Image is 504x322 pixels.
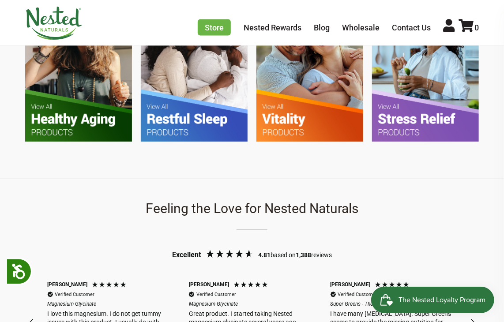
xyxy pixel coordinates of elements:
a: Wholesale [342,23,380,32]
a: Contact Us [392,23,431,32]
div: reviews [296,251,332,260]
div: 5 Stars [375,281,412,290]
div: [PERSON_NAME] [189,281,229,288]
a: Nested Rewards [244,23,301,32]
div: [PERSON_NAME] [331,281,371,288]
div: Verified Customer [55,291,94,298]
span: 1,388 [296,251,311,258]
img: Nested Naturals [25,7,83,40]
a: 0 [459,23,479,32]
a: Store [198,19,231,36]
div: Excellent [172,250,201,260]
span: 4.81 [258,251,271,258]
div: Verified Customer [338,291,378,298]
div: Verified Customer [196,291,236,298]
a: Blog [314,23,330,32]
iframe: Button to open loyalty program pop-up [371,287,495,313]
div: 5 Stars [91,281,129,290]
div: [PERSON_NAME] [47,281,87,288]
div: based on [258,251,296,260]
div: 4.81 Stars [203,249,256,261]
em: Super Greens - The Original Supergreens [331,300,456,308]
span: 0 [474,23,479,32]
div: 5 Stars [233,281,271,290]
em: Magnesium Glycinate [189,300,315,308]
em: Magnesium Glycinate [47,300,173,308]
